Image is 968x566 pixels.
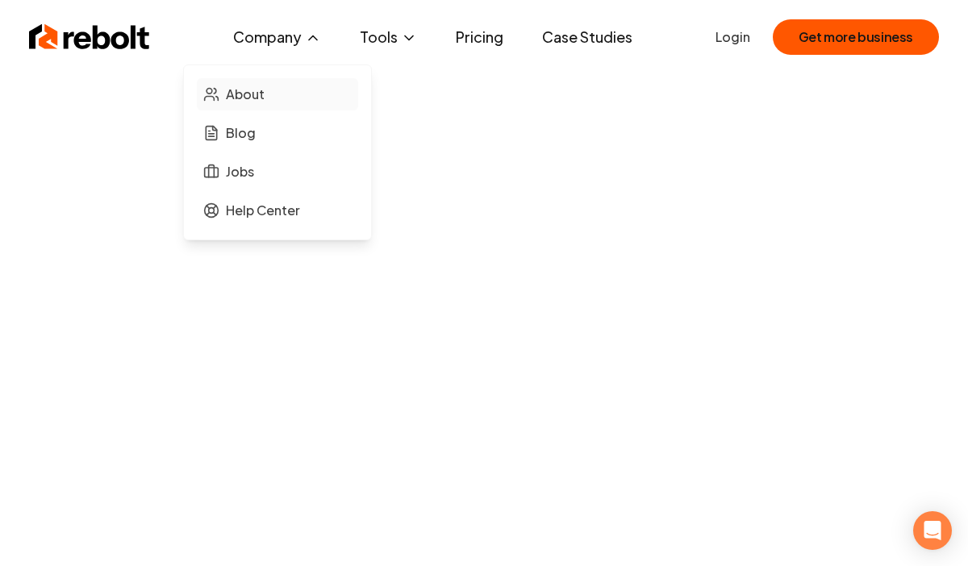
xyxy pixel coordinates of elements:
[29,21,150,53] img: Rebolt Logo
[197,156,358,188] a: Jobs
[220,21,334,53] button: Company
[197,194,358,227] a: Help Center
[913,511,952,550] div: Open Intercom Messenger
[226,162,254,181] span: Jobs
[197,117,358,149] a: Blog
[443,21,516,53] a: Pricing
[226,123,256,143] span: Blog
[197,78,358,110] a: About
[226,85,265,104] span: About
[347,21,430,53] button: Tools
[529,21,645,53] a: Case Studies
[226,201,300,220] span: Help Center
[716,27,750,47] a: Login
[773,19,939,55] button: Get more business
